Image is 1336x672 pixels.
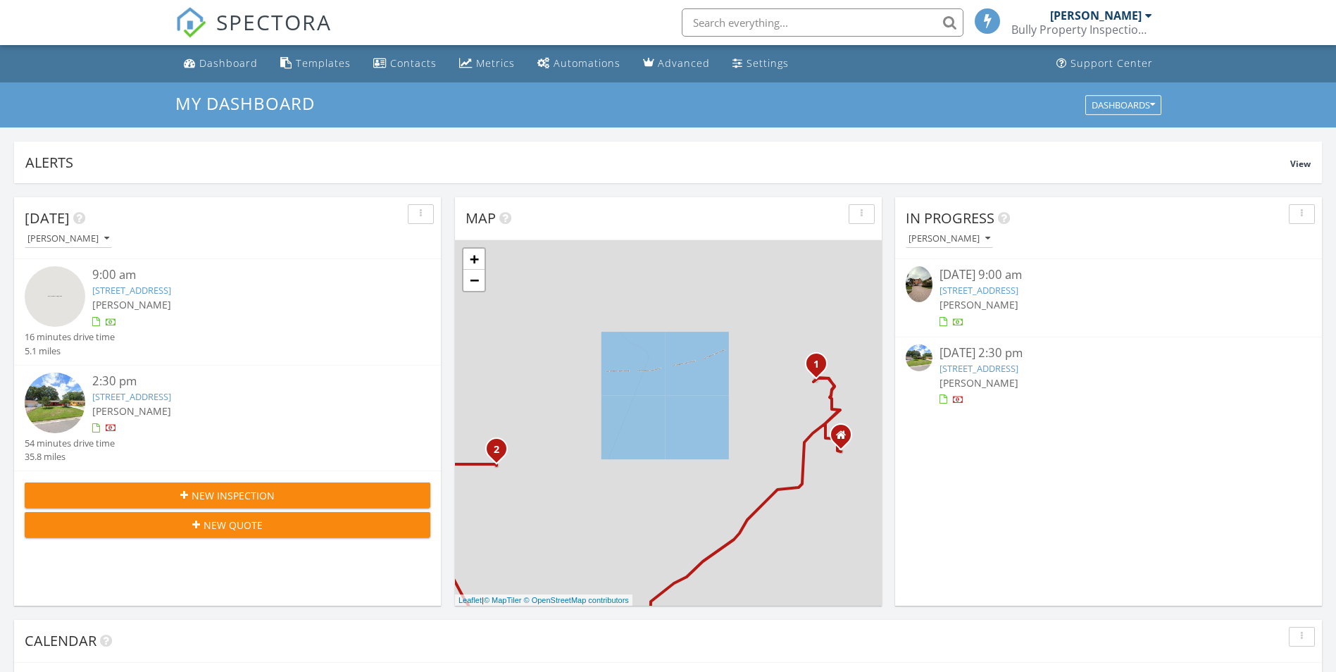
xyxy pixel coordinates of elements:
div: 2:30 pm [92,373,397,390]
div: Settings [747,56,789,70]
div: Dashboards [1092,100,1155,110]
span: [DATE] [25,209,70,228]
span: My Dashboard [175,92,315,115]
a: Templates [275,51,356,77]
div: Dashboard [199,56,258,70]
img: streetview [25,266,85,327]
img: 9568280%2Fcover_photos%2FsJXq7HinlfA5cTEbzTp2%2Fsmall.jpg [906,266,932,302]
img: streetview [906,344,932,371]
span: New Inspection [192,488,275,503]
div: | [455,595,632,606]
div: 5501 Highland St S, St. Petersburg, FL 33705 [497,449,505,457]
a: Leaflet [458,596,482,604]
a: [STREET_ADDRESS] [92,390,171,403]
a: Advanced [637,51,716,77]
a: Zoom in [463,249,485,270]
a: [STREET_ADDRESS] [939,362,1018,375]
div: 9:00 am [92,266,397,284]
div: 920 Symphony Isles Blvd, Apollo Beach, FL 33572 [816,363,825,372]
a: [STREET_ADDRESS] [939,284,1018,297]
div: [PERSON_NAME] [1050,8,1142,23]
div: 54 minutes drive time [25,437,115,450]
span: [PERSON_NAME] [939,298,1018,311]
span: New Quote [204,518,263,533]
a: SPECTORA [175,19,332,49]
span: In Progress [906,209,994,228]
span: SPECTORA [216,7,332,37]
div: 16 minutes drive time [25,330,115,344]
div: Automations [554,56,620,70]
div: Alerts [25,153,1290,172]
a: [DATE] 9:00 am [STREET_ADDRESS] [PERSON_NAME] [906,266,1311,329]
a: Dashboard [178,51,263,77]
img: The Best Home Inspection Software - Spectora [175,7,206,38]
div: Support Center [1070,56,1153,70]
span: [PERSON_NAME] [92,404,171,418]
div: 5.1 miles [25,344,115,358]
button: [PERSON_NAME] [906,230,993,249]
a: [DATE] 2:30 pm [STREET_ADDRESS] [PERSON_NAME] [906,344,1311,407]
a: Automations (Basic) [532,51,626,77]
button: Dashboards [1085,95,1161,115]
span: [PERSON_NAME] [92,298,171,311]
div: 35.8 miles [25,450,115,463]
button: New Inspection [25,483,430,508]
a: © MapTiler [484,596,522,604]
span: [PERSON_NAME] [939,376,1018,390]
a: © OpenStreetMap contributors [524,596,629,604]
span: Map [466,209,496,228]
i: 1 [813,360,819,370]
div: [PERSON_NAME] [909,234,990,244]
button: New Quote [25,512,430,537]
a: 9:00 am [STREET_ADDRESS] [PERSON_NAME] 16 minutes drive time 5.1 miles [25,266,430,358]
div: [DATE] 2:30 pm [939,344,1278,362]
div: Advanced [658,56,710,70]
a: Contacts [368,51,442,77]
div: Contacts [390,56,437,70]
img: streetview [25,373,85,433]
a: Zoom out [463,270,485,291]
i: 2 [494,445,499,455]
div: Templates [296,56,351,70]
a: Metrics [454,51,520,77]
a: 2:30 pm [STREET_ADDRESS] [PERSON_NAME] 54 minutes drive time 35.8 miles [25,373,430,464]
button: [PERSON_NAME] [25,230,112,249]
div: Bully Property Inspections LLC [1011,23,1152,37]
span: Calendar [25,631,96,650]
input: Search everything... [682,8,963,37]
span: View [1290,158,1311,170]
div: FL [841,435,849,443]
a: [STREET_ADDRESS] [92,284,171,297]
a: Settings [727,51,794,77]
div: [PERSON_NAME] [27,234,109,244]
div: Metrics [476,56,515,70]
div: [DATE] 9:00 am [939,266,1278,284]
a: Support Center [1051,51,1159,77]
